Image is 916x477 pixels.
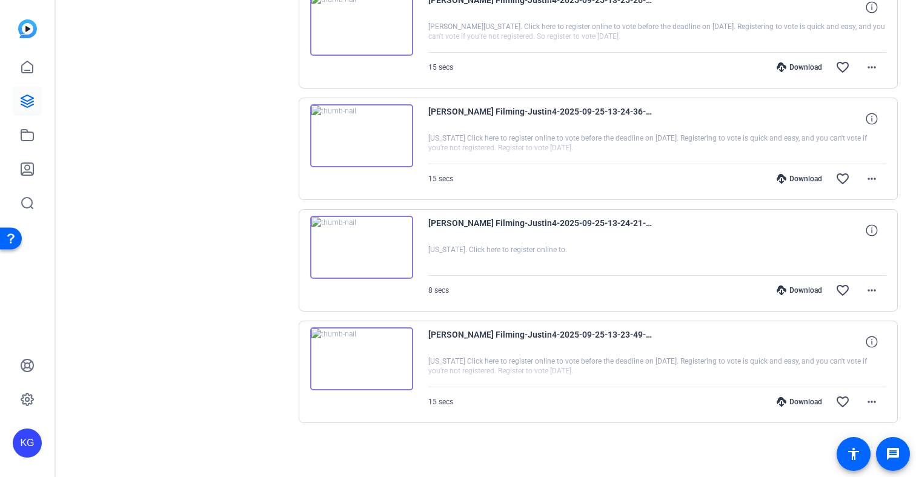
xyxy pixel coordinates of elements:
[771,62,828,72] div: Download
[428,398,453,406] span: 15 secs
[865,395,879,409] mat-icon: more_horiz
[835,283,850,298] mat-icon: favorite_border
[771,174,828,184] div: Download
[13,429,42,458] div: KG
[771,397,828,407] div: Download
[835,60,850,75] mat-icon: favorite_border
[310,327,413,390] img: thumb-nail
[886,447,900,461] mat-icon: message
[835,395,850,409] mat-icon: favorite_border
[865,172,879,186] mat-icon: more_horiz
[310,104,413,167] img: thumb-nail
[428,104,652,133] span: [PERSON_NAME] Filming-Justin4-2025-09-25-13-24-36-451-0
[865,60,879,75] mat-icon: more_horiz
[428,216,652,245] span: [PERSON_NAME] Filming-Justin4-2025-09-25-13-24-21-241-0
[18,19,37,38] img: blue-gradient.svg
[428,286,449,295] span: 8 secs
[310,216,413,279] img: thumb-nail
[835,172,850,186] mat-icon: favorite_border
[428,327,652,356] span: [PERSON_NAME] Filming-Justin4-2025-09-25-13-23-49-708-0
[865,283,879,298] mat-icon: more_horiz
[428,175,453,183] span: 15 secs
[846,447,861,461] mat-icon: accessibility
[428,63,453,72] span: 15 secs
[771,285,828,295] div: Download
